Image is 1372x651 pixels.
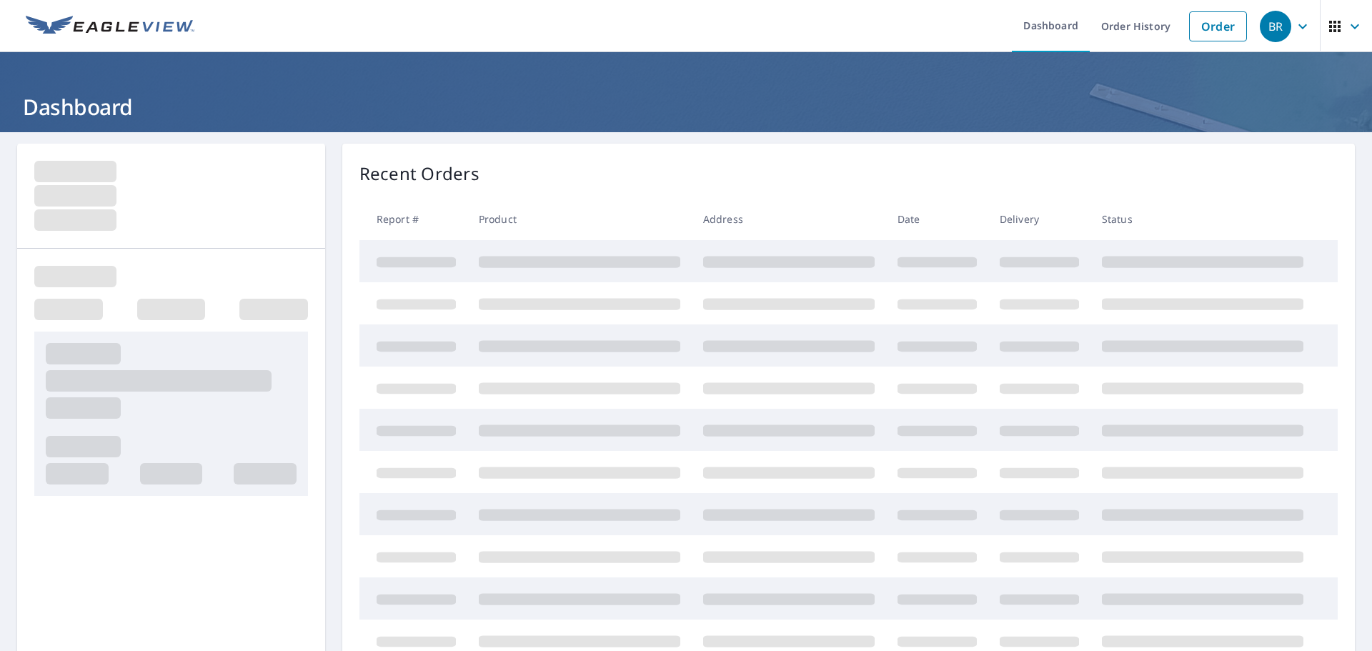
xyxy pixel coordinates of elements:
[1260,11,1291,42] div: BR
[467,198,692,240] th: Product
[886,198,988,240] th: Date
[26,16,194,37] img: EV Logo
[1090,198,1315,240] th: Status
[692,198,886,240] th: Address
[17,92,1355,121] h1: Dashboard
[359,161,479,187] p: Recent Orders
[988,198,1090,240] th: Delivery
[359,198,467,240] th: Report #
[1189,11,1247,41] a: Order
